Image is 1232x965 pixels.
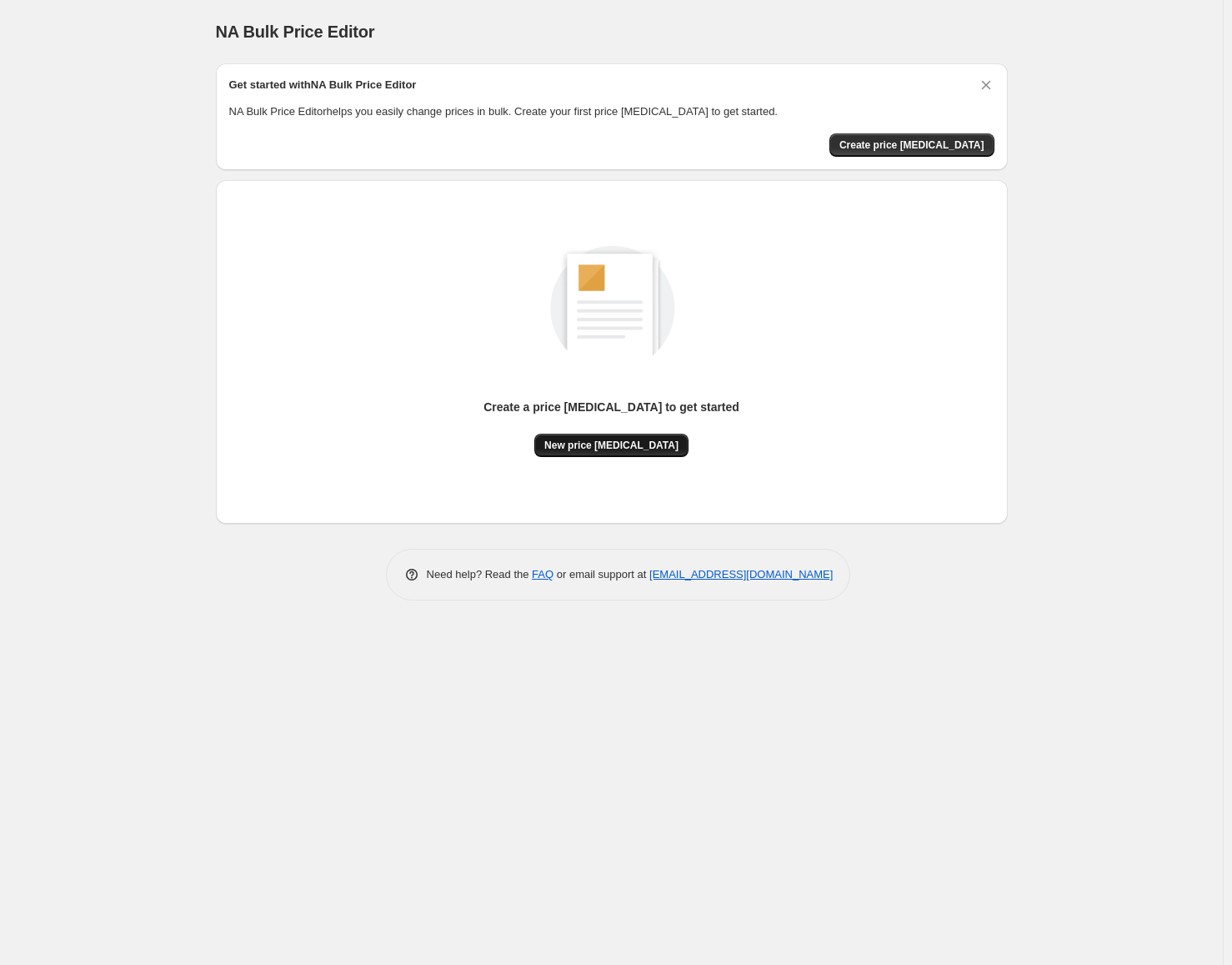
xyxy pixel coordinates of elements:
[649,568,833,581] a: [EMAIL_ADDRESS][DOMAIN_NAME]
[229,77,417,93] h2: Get started with NA Bulk Price Editor
[978,77,994,93] button: Dismiss card
[427,568,533,581] span: Need help? Read the
[544,439,679,452] span: New price [MEDICAL_DATA]
[534,434,689,457] button: New price [MEDICAL_DATA]
[829,133,994,157] button: Create price change job
[839,138,984,152] span: Create price [MEDICAL_DATA]
[553,568,649,581] span: or email support at
[229,103,994,120] p: NA Bulk Price Editor helps you easily change prices in bulk. Create your first price [MEDICAL_DAT...
[532,568,553,581] a: FAQ
[216,23,375,41] span: NA Bulk Price Editor
[483,399,739,415] p: Create a price [MEDICAL_DATA] to get started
